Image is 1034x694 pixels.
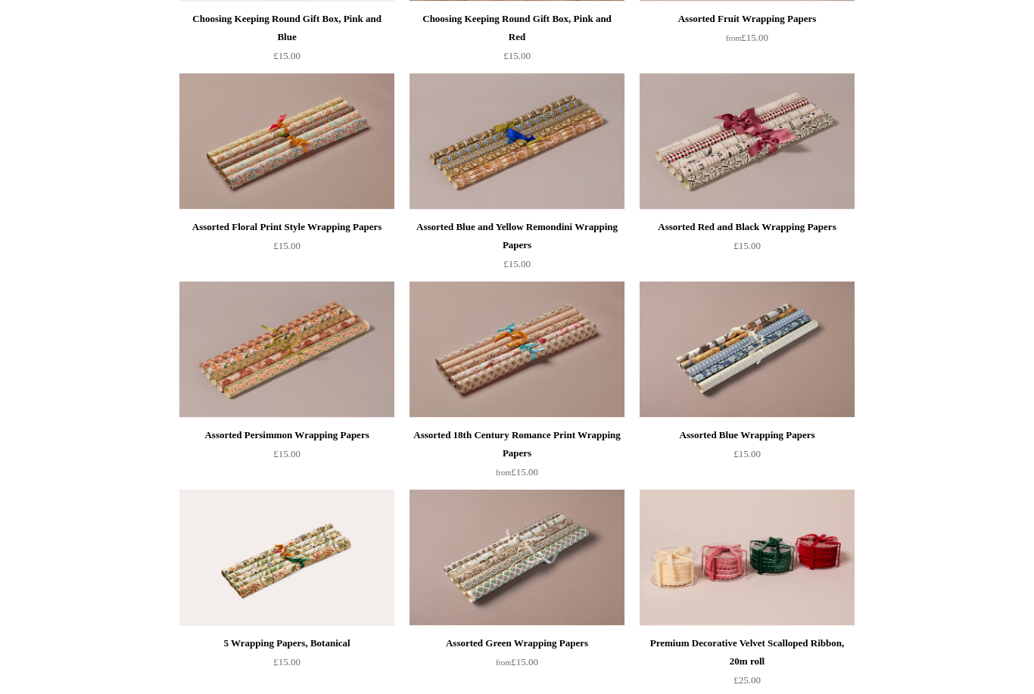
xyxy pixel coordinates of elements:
[410,427,624,489] a: Assorted 18th Century Romance Print Wrapping Papers from£15.00
[410,219,624,281] a: Assorted Blue and Yellow Remondini Wrapping Papers £15.00
[640,282,855,419] a: Assorted Blue Wrapping Papers Assorted Blue Wrapping Papers
[733,449,761,460] span: £15.00
[179,490,394,627] img: 5 Wrapping Papers, Botanical
[273,657,301,668] span: £15.00
[640,11,855,73] a: Assorted Fruit Wrapping Papers from£15.00
[183,11,391,47] div: Choosing Keeping Round Gift Box, Pink and Blue
[640,219,855,281] a: Assorted Red and Black Wrapping Papers £15.00
[183,219,391,237] div: Assorted Floral Print Style Wrapping Papers
[179,219,394,281] a: Assorted Floral Print Style Wrapping Papers £15.00
[503,259,531,270] span: £15.00
[273,241,301,252] span: £15.00
[640,74,855,210] img: Assorted Red and Black Wrapping Papers
[726,33,768,44] span: £15.00
[413,635,621,653] div: Assorted Green Wrapping Papers
[410,74,624,210] img: Assorted Blue and Yellow Remondini Wrapping Papers
[496,469,511,478] span: from
[640,490,855,627] a: Premium Decorative Velvet Scalloped Ribbon, 20m roll Premium Decorative Velvet Scalloped Ribbon, ...
[179,490,394,627] a: 5 Wrapping Papers, Botanical 5 Wrapping Papers, Botanical
[410,282,624,419] a: Assorted 18th Century Romance Print Wrapping Papers Assorted 18th Century Romance Print Wrapping ...
[179,282,394,419] img: Assorted Persimmon Wrapping Papers
[503,51,531,62] span: £15.00
[410,490,624,627] a: Assorted Green Wrapping Papers Assorted Green Wrapping Papers
[496,657,538,668] span: £15.00
[410,490,624,627] img: Assorted Green Wrapping Papers
[183,635,391,653] div: 5 Wrapping Papers, Botanical
[183,427,391,445] div: Assorted Persimmon Wrapping Papers
[643,635,851,671] div: Premium Decorative Velvet Scalloped Ribbon, 20m roll
[640,490,855,627] img: Premium Decorative Velvet Scalloped Ribbon, 20m roll
[643,427,851,445] div: Assorted Blue Wrapping Papers
[179,427,394,489] a: Assorted Persimmon Wrapping Papers £15.00
[643,219,851,237] div: Assorted Red and Black Wrapping Papers
[413,219,621,255] div: Assorted Blue and Yellow Remondini Wrapping Papers
[733,241,761,252] span: £15.00
[273,51,301,62] span: £15.00
[179,74,394,210] img: Assorted Floral Print Style Wrapping Papers
[410,282,624,419] img: Assorted 18th Century Romance Print Wrapping Papers
[733,675,761,686] span: £25.00
[179,11,394,73] a: Choosing Keeping Round Gift Box, Pink and Blue £15.00
[413,427,621,463] div: Assorted 18th Century Romance Print Wrapping Papers
[496,659,511,668] span: from
[643,11,851,29] div: Assorted Fruit Wrapping Papers
[640,282,855,419] img: Assorted Blue Wrapping Papers
[273,449,301,460] span: £15.00
[413,11,621,47] div: Choosing Keeping Round Gift Box, Pink and Red
[640,74,855,210] a: Assorted Red and Black Wrapping Papers Assorted Red and Black Wrapping Papers
[410,11,624,73] a: Choosing Keeping Round Gift Box, Pink and Red £15.00
[640,427,855,489] a: Assorted Blue Wrapping Papers £15.00
[179,282,394,419] a: Assorted Persimmon Wrapping Papers Assorted Persimmon Wrapping Papers
[726,35,741,43] span: from
[496,467,538,478] span: £15.00
[179,74,394,210] a: Assorted Floral Print Style Wrapping Papers Assorted Floral Print Style Wrapping Papers
[410,74,624,210] a: Assorted Blue and Yellow Remondini Wrapping Papers Assorted Blue and Yellow Remondini Wrapping Pa...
